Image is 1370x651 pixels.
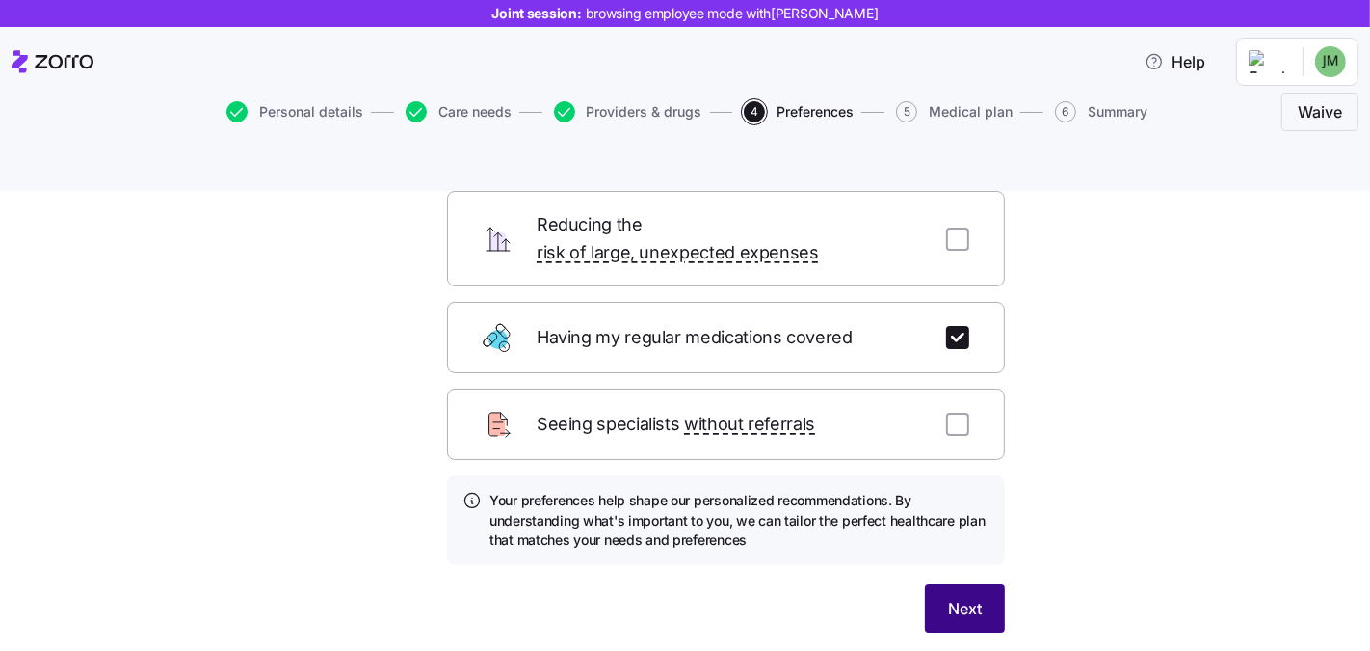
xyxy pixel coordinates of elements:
[1055,101,1147,122] button: 6Summary
[744,101,854,122] button: 4Preferences
[896,101,917,122] span: 5
[537,211,923,267] span: Reducing the
[1298,100,1342,123] span: Waive
[537,411,815,439] span: Seeing specialists
[587,105,702,119] span: Providers & drugs
[438,105,512,119] span: Care needs
[402,101,512,122] a: Care needs
[925,584,1005,633] button: Next
[1129,42,1221,81] button: Help
[929,105,1013,119] span: Medical plan
[1088,105,1147,119] span: Summary
[259,105,363,119] span: Personal details
[1281,93,1358,131] button: Waive
[1055,101,1076,122] span: 6
[1315,46,1346,77] img: ce3654e533d8156cbde617345222133a
[226,101,363,122] button: Personal details
[684,411,815,439] span: without referrals
[740,101,854,122] a: 4Preferences
[223,101,363,122] a: Personal details
[744,101,765,122] span: 4
[586,4,879,23] span: browsing employee mode with [PERSON_NAME]
[896,101,1013,122] button: 5Medical plan
[537,239,819,267] span: risk of large, unexpected expenses
[1145,50,1205,73] span: Help
[554,101,702,122] button: Providers & drugs
[550,101,702,122] a: Providers & drugs
[1249,50,1287,73] img: Employer logo
[948,597,982,620] span: Next
[777,105,854,119] span: Preferences
[489,491,989,550] h4: Your preferences help shape our personalized recommendations. By understanding what's important t...
[537,324,856,352] span: Having my regular medications covered
[406,101,512,122] button: Care needs
[492,4,879,23] span: Joint session:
